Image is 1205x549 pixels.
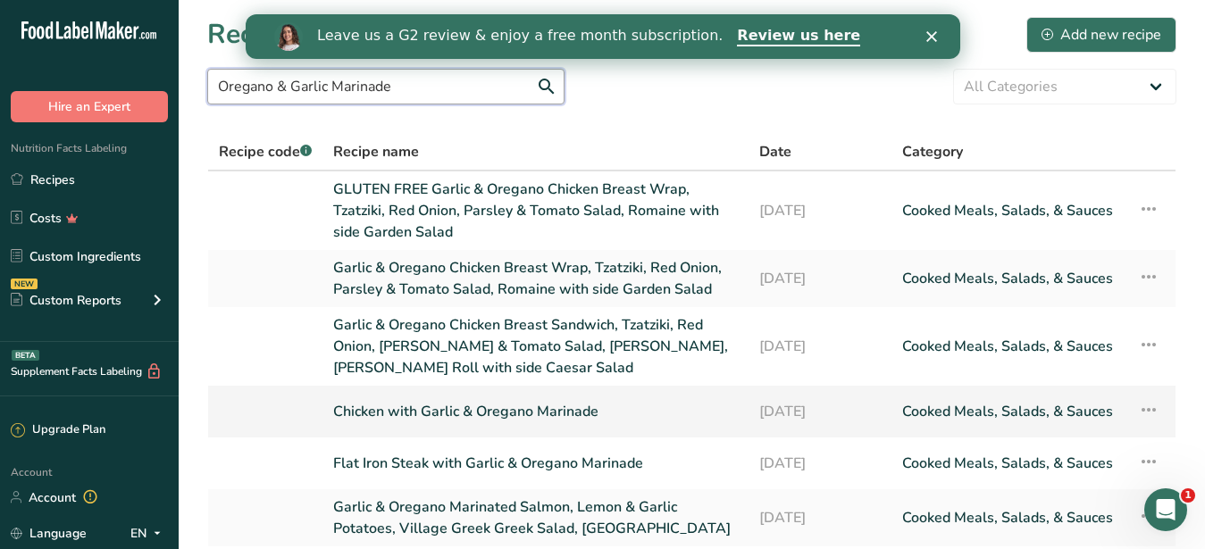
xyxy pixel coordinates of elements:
a: [DATE] [759,179,880,243]
a: [DATE] [759,314,880,378]
div: EN [130,522,168,544]
a: Cooked Meals, Salads, & Sauces [902,314,1117,378]
div: BETA [12,350,39,361]
a: [DATE] [759,445,880,482]
a: Cooked Meals, Salads, & Sauces [902,393,1117,430]
div: Custom Reports [11,291,121,310]
span: Recipe code [219,142,312,162]
iframe: Intercom live chat banner [246,14,960,59]
span: Recipe name [333,141,419,162]
a: Chicken with Garlic & Oregano Marinade [333,393,738,430]
a: [DATE] [759,393,880,430]
h1: Recipes (1352) [207,14,395,54]
a: Cooked Meals, Salads, & Sauces [902,496,1117,539]
a: Cooked Meals, Salads, & Sauces [902,257,1117,300]
a: GLUTEN FREE Garlic & Oregano Chicken Breast Wrap, Tzatziki, Red Onion, Parsley & Tomato Salad, Ro... [333,179,738,243]
a: Garlic & Oregano Chicken Breast Sandwich, Tzatziki, Red Onion, [PERSON_NAME] & Tomato Salad, [PER... [333,314,738,378]
button: Hire an Expert [11,91,168,122]
div: Add new recipe [1042,24,1161,46]
iframe: Intercom live chat [1144,488,1187,531]
button: Add new recipe [1026,17,1176,53]
span: Date [759,141,791,162]
div: NEW [11,279,38,289]
a: Cooked Meals, Salads, & Sauces [902,179,1117,243]
div: Upgrade Plan [11,421,105,439]
a: Language [11,518,87,549]
a: Garlic & Oregano Chicken Breast Wrap, Tzatziki, Red Onion, Parsley & Tomato Salad, Romaine with s... [333,257,738,300]
span: 1 [1181,488,1195,503]
a: Cooked Meals, Salads, & Sauces [902,445,1117,482]
a: Flat Iron Steak with Garlic & Oregano Marinade [333,445,738,482]
span: Category [902,141,963,162]
a: [DATE] [759,496,880,539]
div: Close [681,16,699,27]
input: Search for recipe [207,69,565,104]
a: Garlic & Oregano Marinated Salmon, Lemon & Garlic Potatoes, Village Greek Greek Salad, [GEOGRAPHI... [333,496,738,539]
a: [DATE] [759,257,880,300]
